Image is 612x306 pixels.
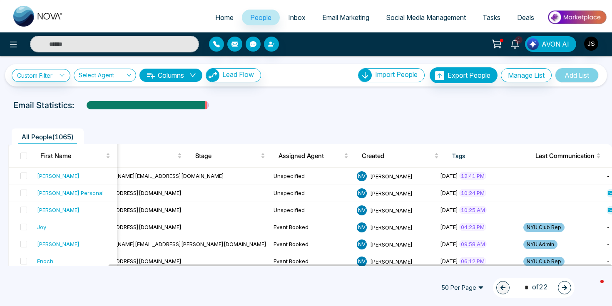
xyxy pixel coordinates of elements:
button: Export People [430,67,498,83]
span: NYU Club Rep [523,257,565,266]
span: 09:58 AM [459,240,487,248]
span: 12:41 PM [459,172,486,180]
img: User Avatar [584,37,598,51]
a: People [242,10,280,25]
th: Assigned Agent [272,144,355,168]
div: [PERSON_NAME] Personal [37,189,104,197]
span: [DATE] [440,173,458,179]
span: N V [357,205,367,215]
span: [PERSON_NAME] [370,241,413,247]
span: [PERSON_NAME][EMAIL_ADDRESS][DOMAIN_NAME] [84,173,224,179]
span: Assigned Agent [279,151,342,161]
img: Market-place.gif [547,8,607,27]
span: Home [215,13,234,22]
span: [DATE] [440,258,458,264]
a: Deals [509,10,542,25]
span: First Name [40,151,104,161]
iframe: Intercom live chat [584,278,604,298]
span: [EMAIL_ADDRESS][DOMAIN_NAME] [84,190,182,196]
span: N V [357,222,367,232]
span: [EMAIL_ADDRESS][DOMAIN_NAME] [84,207,182,213]
th: First Name [34,144,117,168]
a: Tasks [474,10,509,25]
td: Event Booked [270,219,353,236]
div: [PERSON_NAME] [37,240,80,248]
span: 50 Per Page [435,281,490,294]
span: [PERSON_NAME] [370,224,413,230]
button: Manage List [501,68,552,82]
span: 10:25 AM [459,206,487,214]
span: Stage [195,151,259,161]
span: Last Communication [535,151,595,161]
span: All People ( 1065 ) [18,133,77,141]
span: [PERSON_NAME] [370,258,413,264]
img: Lead Flow [527,38,539,50]
span: [DATE] [440,190,458,196]
p: Email Statistics: [13,99,74,111]
td: Unspecified [270,168,353,185]
span: 04:23 PM [459,223,486,231]
span: Inbox [288,13,306,22]
span: Email Marketing [322,13,369,22]
span: [EMAIL_ADDRESS][DOMAIN_NAME] [84,224,182,230]
span: 10:24 PM [459,189,486,197]
a: Home [207,10,242,25]
span: 1 [515,36,522,44]
span: of 22 [520,282,548,293]
td: Event Booked [270,236,353,253]
a: Email Marketing [314,10,378,25]
span: [PERSON_NAME][EMAIL_ADDRESS][PERSON_NAME][DOMAIN_NAME] [84,241,266,247]
span: [DATE] [440,241,458,247]
div: [PERSON_NAME] [37,172,80,180]
a: Social Media Management [378,10,474,25]
span: AVON AI [542,39,569,49]
span: [DATE] [440,207,458,213]
span: N V [357,239,367,249]
span: [PERSON_NAME] [370,207,413,213]
span: Tasks [483,13,500,22]
a: Custom Filter [12,69,70,82]
span: Lead Flow [222,70,254,79]
a: Lead FlowLead Flow [202,68,261,82]
span: Deals [517,13,534,22]
span: N V [357,171,367,181]
span: Social Media Management [386,13,466,22]
span: People [250,13,271,22]
span: N V [357,257,367,267]
span: Created [362,151,433,161]
a: 1 [505,36,525,51]
td: Event Booked [270,253,353,270]
img: Nova CRM Logo [13,6,63,27]
th: Stage [189,144,272,168]
div: [PERSON_NAME] [37,206,80,214]
div: Enoch [37,257,53,265]
td: Unspecified [270,185,353,202]
a: Inbox [280,10,314,25]
th: Last Communication [529,144,612,168]
span: NYU Admin [523,240,557,249]
span: [PERSON_NAME] [370,173,413,179]
button: Columnsdown [139,69,202,82]
span: Email [87,151,176,161]
span: Import People [375,70,418,79]
span: 06:12 PM [459,257,486,265]
button: AVON AI [525,36,576,52]
div: Joy [37,223,46,231]
span: [PERSON_NAME] [370,190,413,196]
span: NYU Club Rep [523,223,565,232]
button: Lead Flow [206,68,261,82]
td: Unspecified [270,202,353,219]
th: Tags [445,144,529,168]
span: down [189,72,196,79]
span: [EMAIL_ADDRESS][DOMAIN_NAME] [84,258,182,264]
th: Email [81,144,189,168]
span: Export People [448,71,490,79]
img: Lead Flow [206,69,219,82]
th: Created [355,144,445,168]
span: N V [357,188,367,198]
span: [DATE] [440,224,458,230]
